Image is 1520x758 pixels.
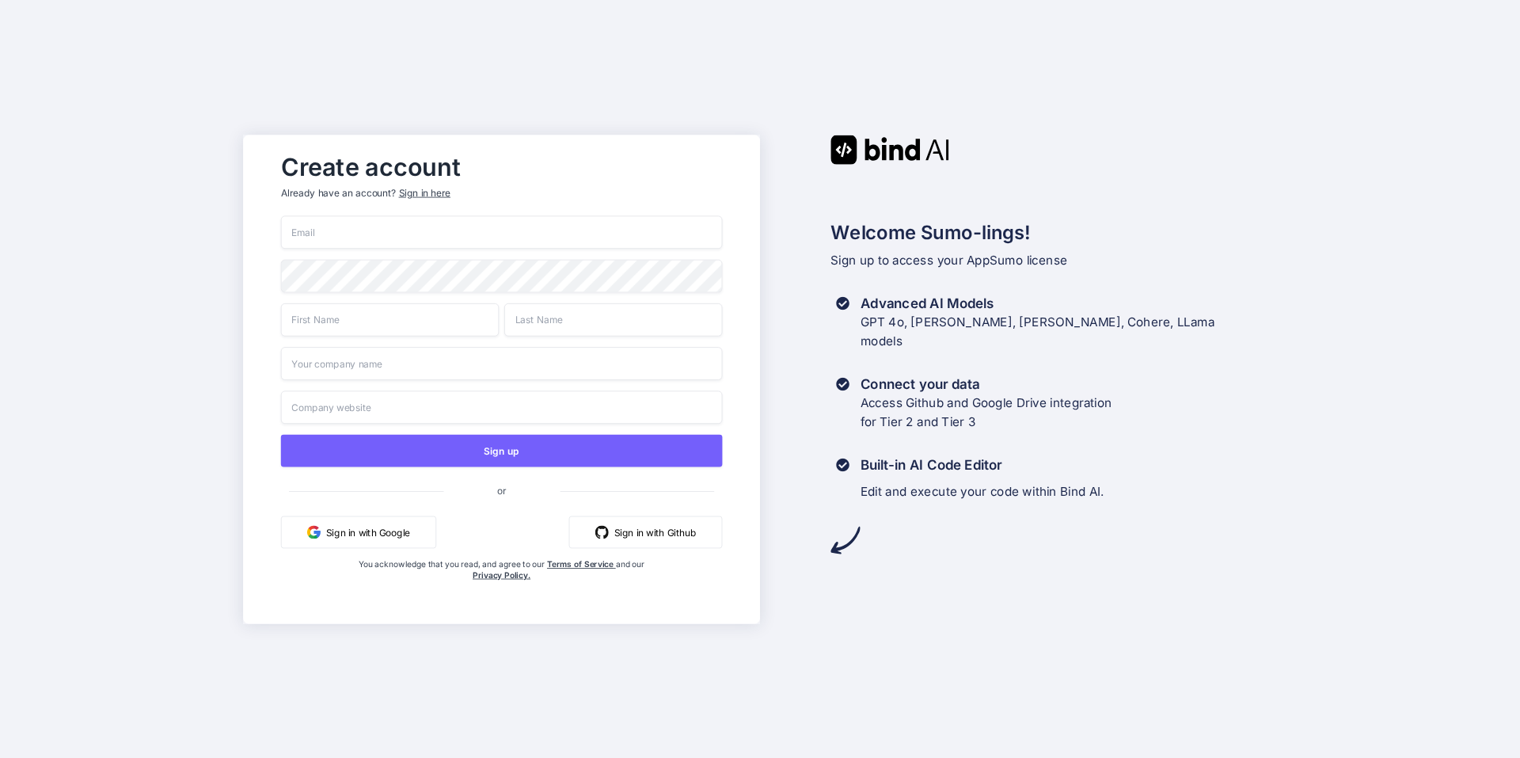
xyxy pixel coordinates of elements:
[595,525,609,539] img: github
[281,434,723,467] button: Sign up
[830,250,1277,269] p: Sign up to access your AppSumo license
[355,558,649,612] div: You acknowledge that you read, and agree to our and our
[399,186,450,200] div: Sign in here
[861,312,1215,350] p: GPT 4o, [PERSON_NAME], [PERSON_NAME], Cohere, LLama models
[281,516,436,548] button: Sign in with Google
[281,303,499,336] input: First Name
[547,558,616,569] a: Terms of Service
[861,482,1104,501] p: Edit and execute your code within Bind AI.
[830,218,1277,246] h2: Welcome Sumo-lings!
[281,215,723,249] input: Email
[830,525,860,554] img: arrow
[281,390,723,424] input: Company website
[569,516,723,548] button: Sign in with Github
[504,303,722,336] input: Last Name
[861,393,1112,431] p: Access Github and Google Drive integration for Tier 2 and Tier 3
[861,375,1112,394] h3: Connect your data
[281,186,723,200] p: Already have an account?
[861,294,1215,313] h3: Advanced AI Models
[281,156,723,177] h2: Create account
[307,525,321,539] img: google
[830,135,949,164] img: Bind AI logo
[281,347,723,380] input: Your company name
[861,455,1104,474] h3: Built-in AI Code Editor
[473,569,530,580] a: Privacy Policy.
[443,473,560,506] span: or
